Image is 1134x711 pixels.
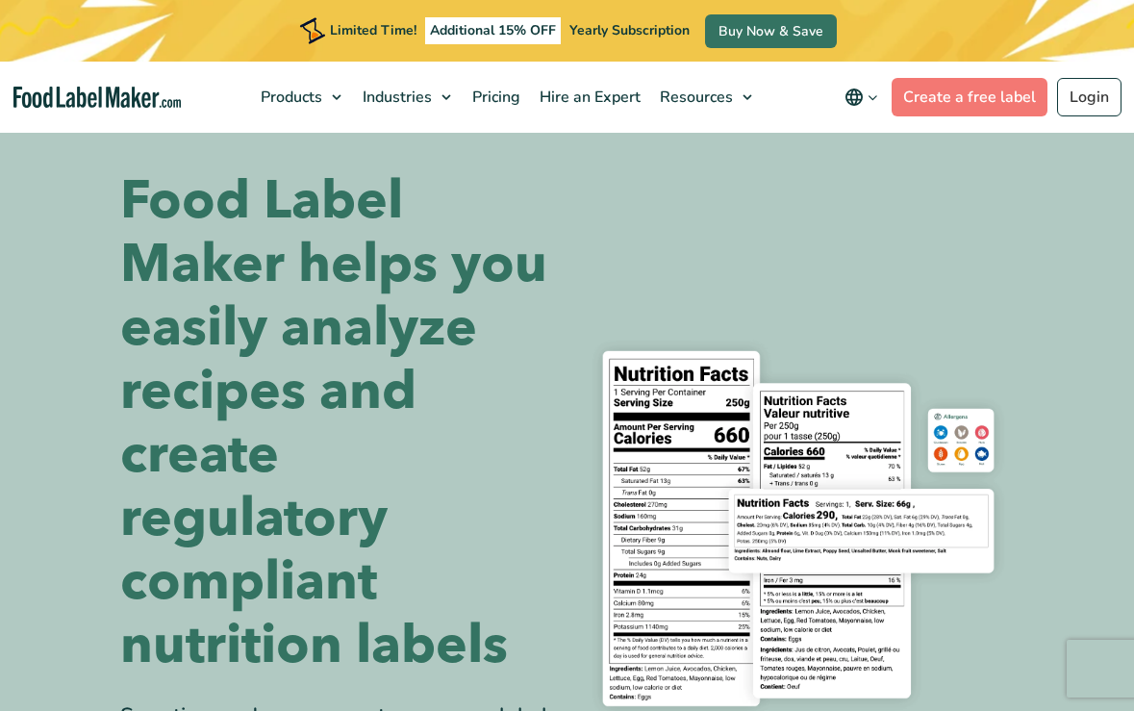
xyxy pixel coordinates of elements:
[330,21,416,39] span: Limited Time!
[892,78,1047,116] a: Create a free label
[120,169,553,677] h1: Food Label Maker helps you easily analyze recipes and create regulatory compliant nutrition labels
[461,62,528,133] a: Pricing
[357,87,434,108] span: Industries
[705,14,837,48] a: Buy Now & Save
[249,62,351,133] a: Products
[648,62,762,133] a: Resources
[569,21,690,39] span: Yearly Subscription
[466,87,522,108] span: Pricing
[534,87,643,108] span: Hire an Expert
[351,62,461,133] a: Industries
[528,62,648,133] a: Hire an Expert
[654,87,735,108] span: Resources
[1057,78,1121,116] a: Login
[255,87,324,108] span: Products
[425,17,561,44] span: Additional 15% OFF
